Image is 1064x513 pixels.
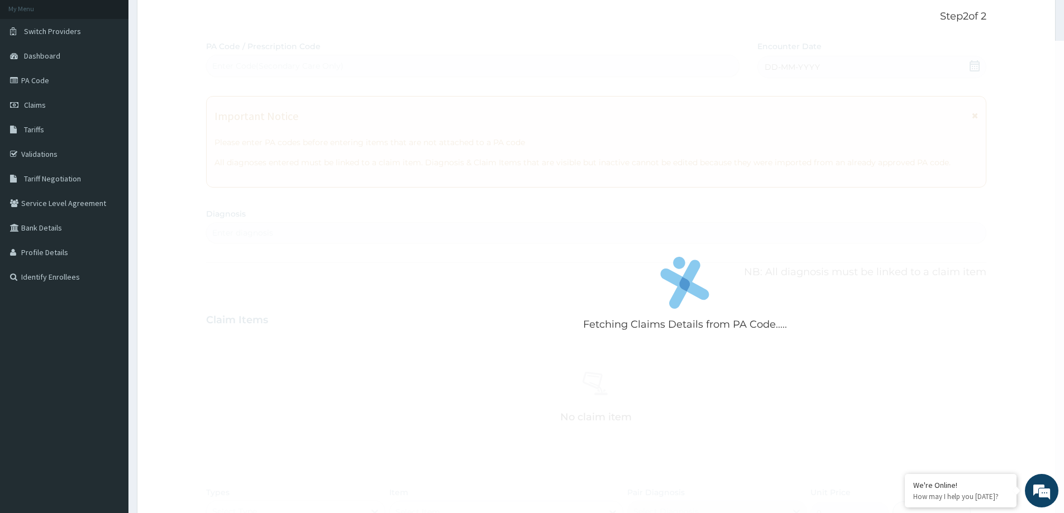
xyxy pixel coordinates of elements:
p: Step 2 of 2 [206,11,986,23]
p: How may I help you today? [913,492,1008,501]
span: We're online! [65,141,154,253]
div: Minimize live chat window [183,6,210,32]
span: Tariffs [24,124,44,135]
p: Fetching Claims Details from PA Code..... [583,318,787,332]
textarea: Type your message and hit 'Enter' [6,305,213,344]
span: Claims [24,100,46,110]
span: Switch Providers [24,26,81,36]
div: We're Online! [913,480,1008,490]
span: Dashboard [24,51,60,61]
img: d_794563401_company_1708531726252_794563401 [21,56,45,84]
span: Tariff Negotiation [24,174,81,184]
div: Chat with us now [58,63,188,77]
